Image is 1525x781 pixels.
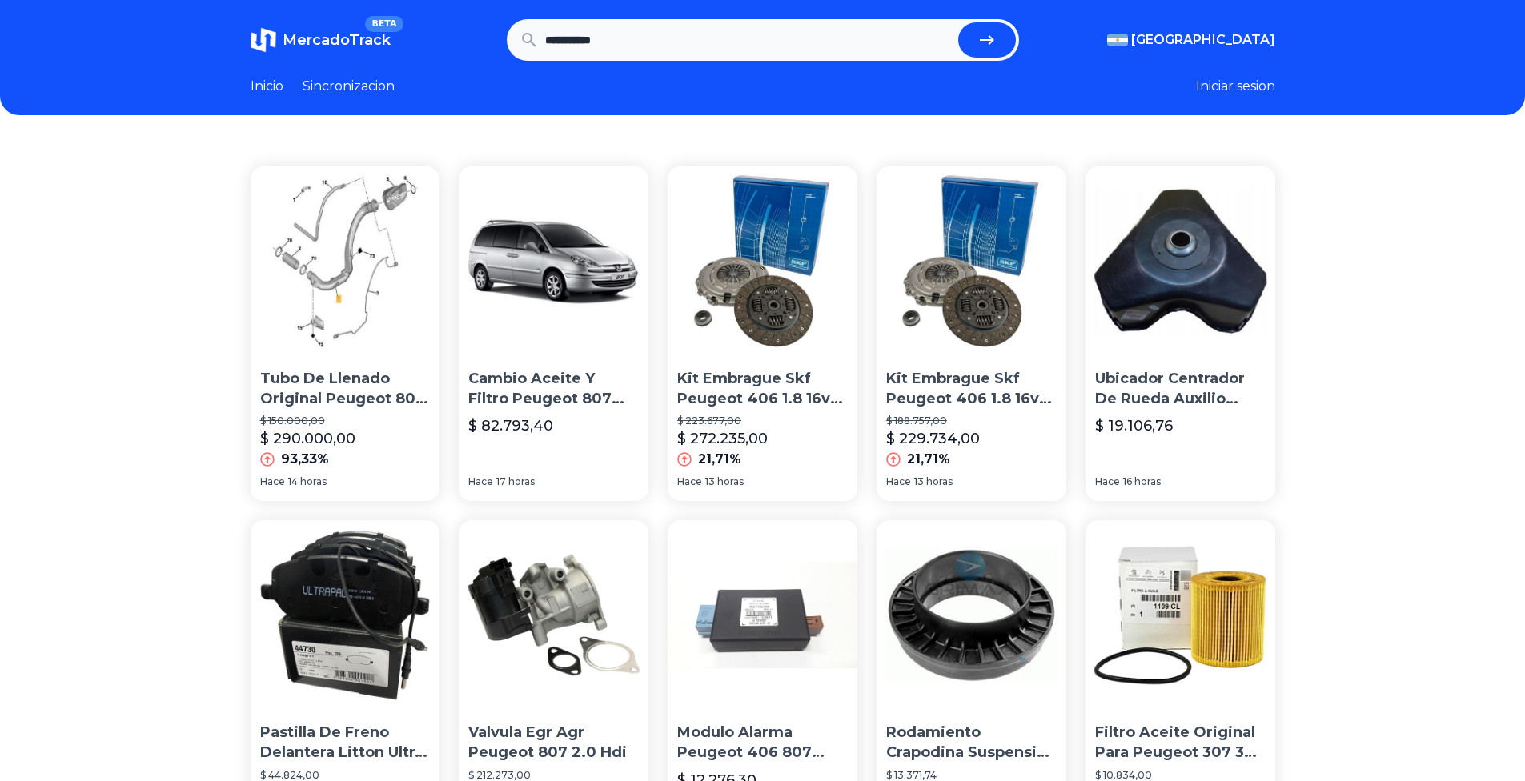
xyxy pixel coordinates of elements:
[668,166,857,501] a: Kit Embrague Skf Peugeot 406 1.8 16v 806 St Y 807 Sr 2.0 16vKit Embrague Skf Peugeot 406 1.8 16v ...
[1123,475,1161,488] span: 16 horas
[288,475,327,488] span: 14 horas
[468,369,639,409] p: Cambio Aceite Y Filtro Peugeot 807 2.0 Hdi 16v Desde 2004
[303,77,395,96] a: Sincronizacion
[1107,34,1128,46] img: Argentina
[677,475,702,488] span: Hace
[877,166,1066,501] a: Kit Embrague Skf Peugeot 406 1.8 16v 806 St Y 807 Sr 2.0 16vKit Embrague Skf Peugeot 406 1.8 16v ...
[1107,30,1275,50] button: [GEOGRAPHIC_DATA]
[705,475,744,488] span: 13 horas
[1095,415,1173,437] p: $ 19.106,76
[1086,166,1275,501] a: Ubicador Centrador De Rueda Auxilio Peugeot 807 7603n5Ubicador Centrador De Rueda Auxilio Peugeot...
[1131,30,1275,50] span: [GEOGRAPHIC_DATA]
[886,415,1057,427] p: $ 188.757,00
[886,369,1057,409] p: Kit Embrague Skf Peugeot 406 1.8 16v 806 St Y 807 Sr 2.0 16v
[260,475,285,488] span: Hace
[668,520,857,710] img: Modulo Alarma Peugeot 406 807 Citroen C3 C5 Orig. 9657722780
[459,166,648,356] img: Cambio Aceite Y Filtro Peugeot 807 2.0 Hdi 16v Desde 2004
[677,369,848,409] p: Kit Embrague Skf Peugeot 406 1.8 16v 806 St Y 807 Sr 2.0 16v
[907,450,950,469] p: 21,71%
[251,27,276,53] img: MercadoTrack
[677,415,848,427] p: $ 223.677,00
[365,16,403,32] span: BETA
[459,520,648,710] img: Valvula Egr Agr Peugeot 807 2.0 Hdi
[886,475,911,488] span: Hace
[1086,166,1275,356] img: Ubicador Centrador De Rueda Auxilio Peugeot 807 7603n5
[668,166,857,356] img: Kit Embrague Skf Peugeot 406 1.8 16v 806 St Y 807 Sr 2.0 16v
[251,77,283,96] a: Inicio
[260,415,431,427] p: $ 150.000,00
[1095,369,1266,409] p: Ubicador Centrador De Rueda Auxilio Peugeot 807 7603n5
[281,450,329,469] p: 93,33%
[914,475,953,488] span: 13 horas
[677,427,768,450] p: $ 272.235,00
[468,475,493,488] span: Hace
[251,166,440,501] a: Tubo De Llenado Original Peugeot 807 2.0 Hdi Tubo De Llenado Original Peugeot 807 2.0 Hdi$ 150.00...
[698,450,741,469] p: 21,71%
[1086,520,1275,710] img: Filtro Aceite Original Para Peugeot 307 308 407 4008 508 807
[886,723,1057,763] p: Rodamiento Crapodina Suspension Peugeot 806 807 Expert Jumpy
[877,520,1066,710] img: Rodamiento Crapodina Suspension Peugeot 806 807 Expert Jumpy
[886,427,980,450] p: $ 229.734,00
[468,723,639,763] p: Valvula Egr Agr Peugeot 807 2.0 Hdi
[496,475,535,488] span: 17 horas
[260,369,431,409] p: Tubo De Llenado Original Peugeot 807 2.0 Hdi
[1196,77,1275,96] button: Iniciar sesion
[1095,723,1266,763] p: Filtro Aceite Original Para Peugeot 307 308 407 4008 508 807
[251,166,440,356] img: Tubo De Llenado Original Peugeot 807 2.0 Hdi
[260,723,431,763] p: Pastilla De Freno Delantera Litton Ultra Peugeot 807 Hdi
[877,166,1066,356] img: Kit Embrague Skf Peugeot 406 1.8 16v 806 St Y 807 Sr 2.0 16v
[459,166,648,501] a: Cambio Aceite Y Filtro Peugeot 807 2.0 Hdi 16v Desde 2004Cambio Aceite Y Filtro Peugeot 807 2.0 H...
[283,31,391,49] span: MercadoTrack
[677,723,848,763] p: Modulo Alarma Peugeot 406 807 Citroen C3 C5 Orig. 9657722780
[260,427,355,450] p: $ 290.000,00
[251,520,440,710] img: Pastilla De Freno Delantera Litton Ultra Peugeot 807 Hdi
[1095,475,1120,488] span: Hace
[468,415,553,437] p: $ 82.793,40
[251,27,391,53] a: MercadoTrackBETA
